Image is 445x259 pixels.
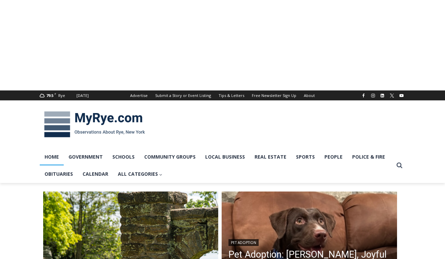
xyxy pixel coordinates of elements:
[108,148,139,165] a: Schools
[126,90,319,100] nav: Secondary Navigation
[139,148,200,165] a: Community Groups
[40,148,393,183] nav: Primary Navigation
[113,165,168,183] a: All Categories
[347,148,390,165] a: Police & Fire
[397,91,406,100] a: YouTube
[40,107,149,142] img: MyRye.com
[291,148,320,165] a: Sports
[228,239,259,246] a: Pet Adoption
[40,148,64,165] a: Home
[64,148,108,165] a: Government
[151,90,215,100] a: Submit a Story or Event Listing
[76,92,89,99] div: [DATE]
[200,148,250,165] a: Local Business
[393,159,406,172] button: View Search Form
[320,148,347,165] a: People
[54,92,56,96] span: F
[40,165,78,183] a: Obituaries
[369,91,377,100] a: Instagram
[388,91,396,100] a: X
[215,90,248,100] a: Tips & Letters
[46,93,53,98] span: 79.5
[378,91,386,100] a: Linkedin
[250,148,291,165] a: Real Estate
[126,90,151,100] a: Advertise
[58,92,65,99] div: Rye
[78,165,113,183] a: Calendar
[248,90,300,100] a: Free Newsletter Sign Up
[300,90,319,100] a: About
[118,170,163,178] span: All Categories
[359,91,368,100] a: Facebook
